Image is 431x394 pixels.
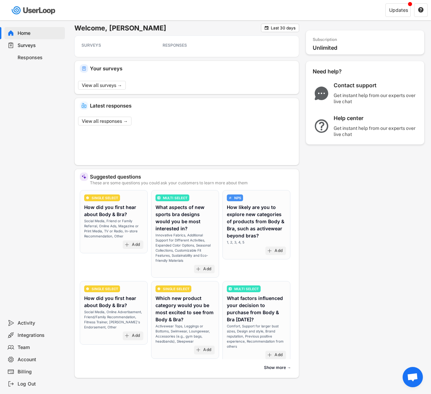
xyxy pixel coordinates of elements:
img: ListMajor.svg [157,196,161,200]
div: Suggested questions [90,174,294,179]
div: Add [274,352,283,358]
div: MULTI SELECT [163,196,188,200]
div: NPS [234,196,241,200]
div: How likely are you to explore new categories of products from Body & Bra, such as activewear beyo... [227,204,286,239]
div: Help center [334,115,418,122]
div: Billing [18,369,62,375]
img: CircleTickMinorWhite.svg [86,287,89,291]
div: These are some questions you could ask your customers to learn more about them [90,181,294,185]
button:  [418,7,424,13]
div: Social Media, Friend or Family Referral, Online Ads, Magazine or Print Media, TV or Radio, In-sto... [84,218,143,239]
div: Contact support [334,82,418,89]
div: SINGLE SELECT [163,287,190,291]
text:  [265,25,269,30]
div: Last 30 days [271,26,295,30]
div: Unlimited [313,44,421,51]
div: Social Media, Online Advertisement, Friend/Family Recommendation, Fitness Trainer, [PERSON_NAME]'... [84,309,143,330]
img: QuestionMarkInverseMajor.svg [313,119,330,133]
div: Add [203,347,211,353]
img: IncomingMajor.svg [81,103,87,108]
div: Activity [18,320,62,326]
a: Open de chat [403,367,423,387]
div: Responses [18,54,62,61]
div: Need help? [313,68,360,75]
div: How did you first hear about Body & Bra? [84,295,143,309]
img: AdjustIcon.svg [229,196,232,200]
div: Innovative Fabrics, Additional Support for Different Activities, Expanded Color Options, Seasonal... [155,233,215,263]
div: Get instant help from our experts over live chat [334,92,418,105]
div: Integrations [18,332,62,339]
div: Get instant help from our experts over live chat [334,125,418,137]
div: Account [18,356,62,363]
div: Add [132,242,140,248]
img: CircleTickMinorWhite.svg [86,196,89,200]
div: Latest responses [90,103,294,108]
div: Team [18,344,62,351]
div: Subscription [313,37,337,43]
img: MagicMajor%20%28Purple%29.svg [81,174,87,179]
div: 1, 2, 3, 4, 5 [227,240,244,245]
div: SURVEYS [81,43,142,48]
div: Activewear Tops, Leggings or Bottoms, Swimwear, Loungewear, Accessories (e.g., gym bags, headband... [155,324,215,344]
img: CircleTickMinorWhite.svg [157,287,161,291]
button:  [264,25,269,30]
button: View all responses → [78,117,131,125]
div: Comfort, Support for larger bust sizes, Design and style, Brand reputation, Previous positive exp... [227,324,286,349]
div: Updates [389,8,408,13]
div: How did you first hear about Body & Bra? [84,204,143,218]
img: userloop-logo-01.svg [10,3,58,17]
div: Add [203,266,211,272]
div: Add [274,248,283,254]
div: SINGLE SELECT [92,196,118,200]
button: Show more → [261,363,294,373]
img: ListMajor.svg [229,287,232,291]
div: Which new product category would you be most excited to see from Body & Bra? [155,295,215,323]
div: Home [18,30,62,37]
img: ChatMajor.svg [313,87,330,100]
button: View all surveys → [78,81,126,90]
h6: Welcome, [PERSON_NAME] [74,24,261,32]
div: What aspects of new sports bra designs would you be most interested in? [155,204,215,232]
div: MULTI SELECT [234,287,259,291]
div: SINGLE SELECT [92,287,118,291]
div: RESPONSES [163,43,223,48]
div: Your surveys [90,66,294,71]
text:  [418,7,424,13]
div: Add [132,333,140,339]
div: Log Out [18,381,62,387]
div: Surveys [18,42,62,49]
div: What factors influenced your decision to purchase from Body & Bra [DATE]? [227,295,286,323]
